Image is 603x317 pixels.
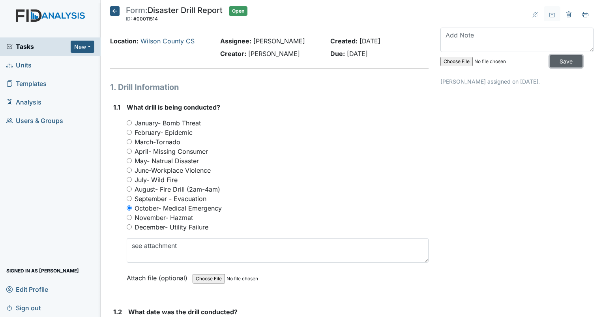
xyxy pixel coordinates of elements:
[6,283,48,295] span: Edit Profile
[550,55,582,67] input: Save
[220,50,246,58] strong: Creator:
[6,78,47,90] span: Templates
[135,185,220,194] label: August- Fire Drill (2am-4am)
[140,37,195,45] a: Wilson County CS
[128,308,238,316] span: What date was the drill conducted?
[127,168,132,173] input: June-Workplace Violence
[135,118,201,128] label: January- Bomb Threat
[135,222,208,232] label: December- Utility Failure
[113,103,120,112] label: 1.1
[347,50,368,58] span: [DATE]
[6,59,32,71] span: Units
[6,115,63,127] span: Users & Groups
[253,37,305,45] span: [PERSON_NAME]
[330,50,345,58] strong: Due:
[360,37,380,45] span: [DATE]
[220,37,251,45] strong: Assignee:
[330,37,358,45] strong: Created:
[127,224,132,229] input: December- Utility Failure
[126,6,223,24] div: Disaster Drill Report
[133,16,158,22] span: #00011514
[110,81,429,93] h1: 1. Drill Information
[135,175,178,185] label: July- Wild Fire
[248,50,300,58] span: [PERSON_NAME]
[127,196,132,201] input: September - Evacuation
[113,307,122,317] label: 1.2
[135,194,206,203] label: September - Evacuation
[127,186,132,192] input: August- Fire Drill (2am-4am)
[135,137,180,147] label: March-Tornado
[127,215,132,220] input: November- Hazmat
[127,158,132,163] input: May- Natrual Disaster
[6,265,79,277] span: Signed in as [PERSON_NAME]
[110,37,139,45] strong: Location:
[127,139,132,144] input: March-Tornado
[6,302,41,314] span: Sign out
[135,166,211,175] label: June-Workplace Violence
[71,41,94,53] button: New
[135,213,193,222] label: November- Hazmat
[127,120,132,125] input: January- Bomb Threat
[135,156,199,166] label: May- Natrual Disaster
[127,149,132,154] input: April- Missing Consumer
[135,147,208,156] label: April- Missing Consumer
[440,77,594,86] p: [PERSON_NAME] assigned on [DATE].
[229,6,247,16] span: Open
[6,96,41,108] span: Analysis
[127,205,132,211] input: October- Medical Emergency
[135,128,193,137] label: February- Epidemic
[127,177,132,182] input: July- Wild Fire
[127,269,191,283] label: Attach file (optional)
[6,42,71,51] a: Tasks
[135,203,222,213] label: October- Medical Emergency
[127,130,132,135] input: February- Epidemic
[127,103,220,111] span: What drill is being conducted?
[126,6,148,15] span: Form:
[126,16,132,22] span: ID:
